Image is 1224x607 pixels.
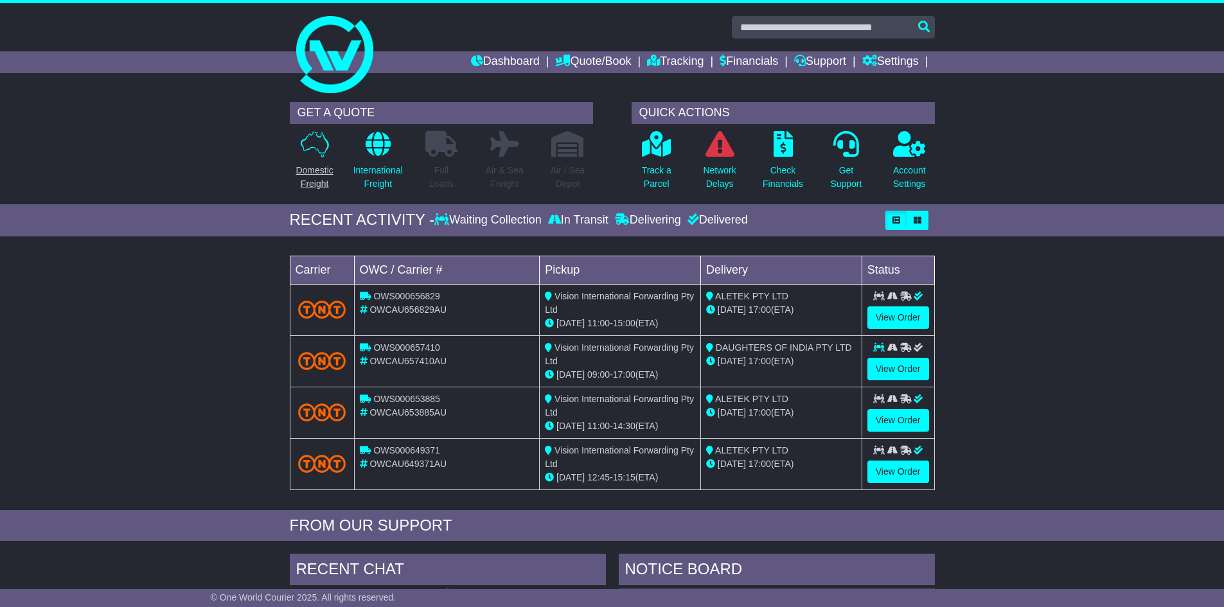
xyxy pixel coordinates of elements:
[545,445,694,469] span: Vision International Forwarding Pty Ltd
[867,409,929,432] a: View Order
[613,421,635,431] span: 14:30
[716,342,852,353] span: DAUGHTERS OF INDIA PTY LTD
[298,455,346,472] img: TNT_Domestic.png
[369,407,447,418] span: OWCAU653885AU
[867,306,929,329] a: View Order
[706,406,856,419] div: (ETA)
[762,130,804,198] a: CheckFinancials
[718,356,746,366] span: [DATE]
[749,304,771,315] span: 17:00
[749,459,771,469] span: 17:00
[551,164,585,191] p: Air / Sea Depot
[862,51,919,73] a: Settings
[545,213,612,227] div: In Transit
[718,304,746,315] span: [DATE]
[703,164,736,191] p: Network Delays
[545,394,694,418] span: Vision International Forwarding Pty Ltd
[296,164,333,191] p: Domestic Freight
[829,130,862,198] a: GetSupport
[718,407,746,418] span: [DATE]
[587,369,610,380] span: 09:00
[369,356,447,366] span: OWCAU657410AU
[353,164,403,191] p: International Freight
[893,164,926,191] p: Account Settings
[373,291,440,301] span: OWS000656829
[353,130,404,198] a: InternationalFreight
[290,516,935,535] div: FROM OUR SUPPORT
[540,256,701,284] td: Pickup
[369,304,447,315] span: OWCAU656829AU
[867,461,929,483] a: View Order
[545,291,694,315] span: Vision International Forwarding Pty Ltd
[706,355,856,368] div: (ETA)
[715,445,788,455] span: ALETEK PTY LTD
[862,256,934,284] td: Status
[641,130,672,198] a: Track aParcel
[715,291,788,301] span: ALETEK PTY LTD
[373,394,440,404] span: OWS000653885
[369,459,447,469] span: OWCAU649371AU
[295,130,333,198] a: DomesticFreight
[354,256,540,284] td: OWC / Carrier #
[613,472,635,482] span: 15:15
[684,213,748,227] div: Delivered
[555,51,631,73] a: Quote/Book
[556,472,585,482] span: [DATE]
[545,471,695,484] div: - (ETA)
[715,394,788,404] span: ALETEK PTY LTD
[556,421,585,431] span: [DATE]
[700,256,862,284] td: Delivery
[298,352,346,369] img: TNT_Domestic.png
[545,419,695,433] div: - (ETA)
[373,342,440,353] span: OWS000657410
[545,368,695,382] div: - (ETA)
[642,164,671,191] p: Track a Parcel
[749,407,771,418] span: 17:00
[471,51,540,73] a: Dashboard
[892,130,927,198] a: AccountSettings
[290,102,593,124] div: GET A QUOTE
[556,318,585,328] span: [DATE]
[794,51,846,73] a: Support
[587,421,610,431] span: 11:00
[763,164,803,191] p: Check Financials
[211,592,396,603] span: © One World Courier 2025. All rights reserved.
[434,213,544,227] div: Waiting Collection
[647,51,704,73] a: Tracking
[612,213,684,227] div: Delivering
[867,358,929,380] a: View Order
[706,303,856,317] div: (ETA)
[830,164,862,191] p: Get Support
[486,164,524,191] p: Air & Sea Freight
[613,369,635,380] span: 17:00
[619,554,935,588] div: NOTICE BOARD
[545,342,694,366] span: Vision International Forwarding Pty Ltd
[373,445,440,455] span: OWS000649371
[298,403,346,421] img: TNT_Domestic.png
[632,102,935,124] div: QUICK ACTIONS
[545,317,695,330] div: - (ETA)
[720,51,778,73] a: Financials
[749,356,771,366] span: 17:00
[425,164,457,191] p: Full Loads
[290,211,435,229] div: RECENT ACTIVITY -
[613,318,635,328] span: 15:00
[702,130,736,198] a: NetworkDelays
[556,369,585,380] span: [DATE]
[290,554,606,588] div: RECENT CHAT
[718,459,746,469] span: [DATE]
[587,318,610,328] span: 11:00
[706,457,856,471] div: (ETA)
[298,301,346,318] img: TNT_Domestic.png
[587,472,610,482] span: 12:45
[290,256,354,284] td: Carrier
